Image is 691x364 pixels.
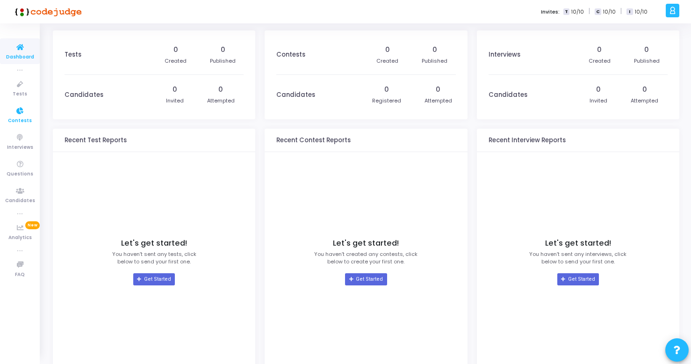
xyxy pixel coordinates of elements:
[563,8,569,15] span: T
[489,51,520,58] h3: Interviews
[385,45,390,55] div: 0
[376,57,398,65] div: Created
[276,137,351,144] h3: Recent Contest Reports
[276,51,305,58] h3: Contests
[422,57,447,65] div: Published
[436,85,440,95] div: 0
[65,51,81,58] h3: Tests
[595,8,601,15] span: C
[15,271,25,279] span: FAQ
[529,250,626,266] p: You haven’t sent any interviews, click below to send your first one.
[545,239,611,248] h4: Let's get started!
[8,117,32,125] span: Contests
[489,137,566,144] h3: Recent Interview Reports
[7,144,33,152] span: Interviews
[626,8,633,15] span: I
[372,97,401,105] div: Registered
[596,85,601,95] div: 0
[557,273,599,285] a: Get Started
[345,273,387,285] a: Get Started
[133,273,175,285] a: Get Started
[571,8,584,16] span: 10/10
[165,57,187,65] div: Created
[590,97,607,105] div: Invited
[65,137,127,144] h3: Recent Test Reports
[644,45,649,55] div: 0
[333,239,399,248] h4: Let's get started!
[589,57,611,65] div: Created
[384,85,389,95] div: 0
[432,45,437,55] div: 0
[425,97,452,105] div: Attempted
[635,8,648,16] span: 10/10
[65,91,103,99] h3: Candidates
[12,2,82,21] img: logo
[221,45,225,55] div: 0
[7,170,33,178] span: Questions
[597,45,602,55] div: 0
[642,85,647,95] div: 0
[6,53,34,61] span: Dashboard
[207,97,235,105] div: Attempted
[631,97,658,105] div: Attempted
[634,57,660,65] div: Published
[8,234,32,242] span: Analytics
[166,97,184,105] div: Invited
[13,90,27,98] span: Tests
[314,250,417,266] p: You haven’t created any contests, click below to create your first one.
[218,85,223,95] div: 0
[276,91,315,99] h3: Candidates
[603,8,616,16] span: 10/10
[589,7,590,16] span: |
[620,7,622,16] span: |
[112,250,196,266] p: You haven’t sent any tests, click below to send your first one.
[173,45,178,55] div: 0
[210,57,236,65] div: Published
[173,85,177,95] div: 0
[541,8,560,16] label: Invites:
[489,91,527,99] h3: Candidates
[5,197,35,205] span: Candidates
[121,239,187,248] h4: Let's get started!
[25,221,40,229] span: New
